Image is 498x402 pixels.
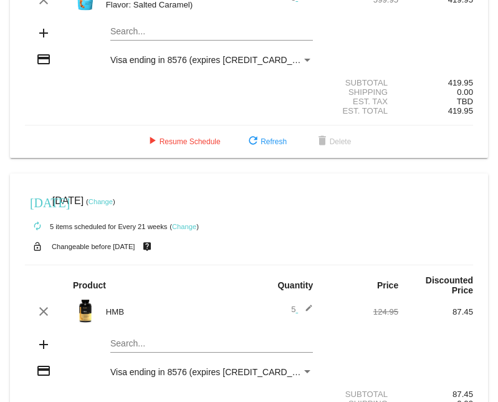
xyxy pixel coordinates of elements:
[145,134,160,149] mat-icon: play_arrow
[25,223,167,230] small: 5 items scheduled for Every 21 weeks
[36,363,51,378] mat-icon: credit_card
[323,307,398,316] div: 124.95
[398,78,473,87] div: 419.95
[323,87,398,97] div: Shipping
[145,137,221,146] span: Resume Schedule
[110,339,313,349] input: Search...
[323,97,398,106] div: Est. Tax
[323,78,398,87] div: Subtotal
[377,280,398,290] strong: Price
[36,52,51,67] mat-icon: credit_card
[172,223,196,230] a: Change
[30,219,45,234] mat-icon: autorenew
[36,337,51,352] mat-icon: add
[305,130,362,153] button: Delete
[457,97,473,106] span: TBD
[398,307,473,316] div: 87.45
[30,194,45,209] mat-icon: [DATE]
[277,280,313,290] strong: Quantity
[110,367,313,377] mat-select: Payment Method
[135,130,231,153] button: Resume Schedule
[110,55,319,65] span: Visa ending in 8576 (expires [CREDIT_CARD_DATA])
[110,367,319,377] span: Visa ending in 8576 (expires [CREDIT_CARD_DATA])
[246,137,287,146] span: Refresh
[36,304,51,319] mat-icon: clear
[86,198,115,205] small: ( )
[323,106,398,115] div: Est. Total
[315,134,330,149] mat-icon: delete
[110,55,313,65] mat-select: Payment Method
[398,390,473,399] div: 87.45
[100,307,249,316] div: HMB
[315,137,352,146] span: Delete
[291,305,313,314] span: 5
[52,243,135,250] small: Changeable before [DATE]
[36,26,51,41] mat-icon: add
[246,134,261,149] mat-icon: refresh
[236,130,297,153] button: Refresh
[30,238,45,255] mat-icon: lock_open
[323,390,398,399] div: Subtotal
[426,275,473,295] strong: Discounted Price
[170,223,199,230] small: ( )
[110,27,313,37] input: Search...
[457,87,473,97] span: 0.00
[73,298,98,323] img: Image-1-HMB-1000x1000-1.png
[89,198,113,205] a: Change
[140,238,155,255] mat-icon: live_help
[448,106,473,115] span: 419.95
[73,280,106,290] strong: Product
[298,304,313,319] mat-icon: edit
